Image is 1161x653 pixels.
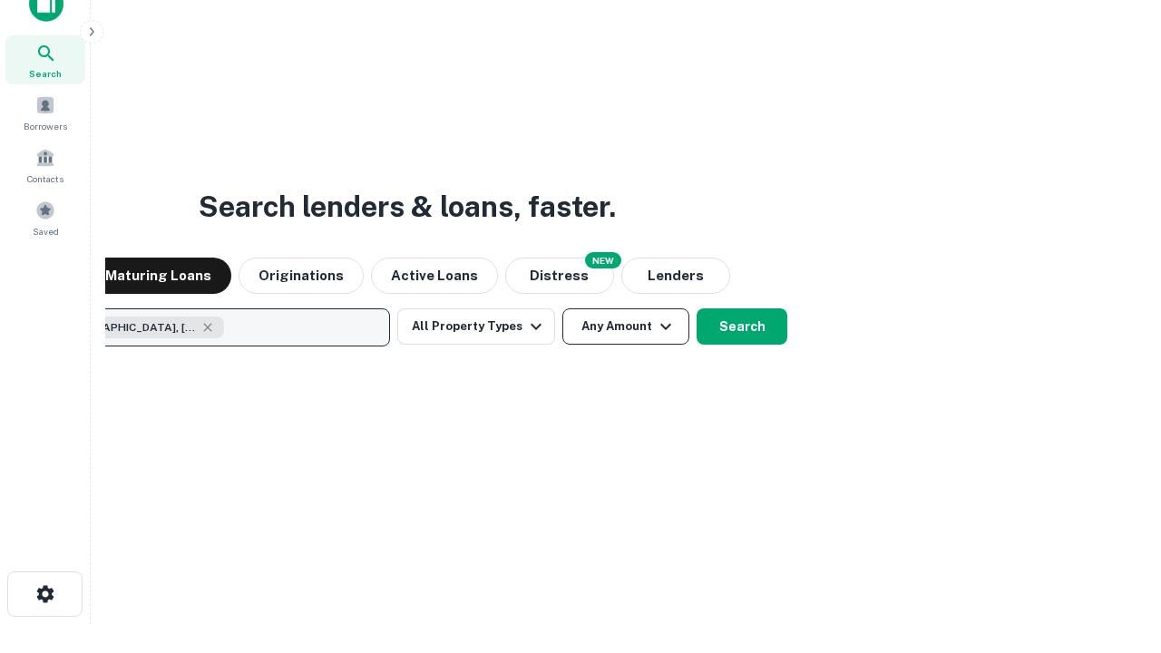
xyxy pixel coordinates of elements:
[27,171,63,186] span: Contacts
[621,258,730,294] button: Lenders
[697,308,787,345] button: Search
[5,193,85,242] a: Saved
[33,224,59,239] span: Saved
[5,141,85,190] a: Contacts
[585,252,621,268] div: NEW
[199,185,616,229] h3: Search lenders & loans, faster.
[29,66,62,81] span: Search
[239,258,364,294] button: Originations
[371,258,498,294] button: Active Loans
[85,258,231,294] button: Maturing Loans
[61,319,197,336] span: [GEOGRAPHIC_DATA], [GEOGRAPHIC_DATA], [GEOGRAPHIC_DATA]
[1070,450,1161,537] iframe: Chat Widget
[505,258,614,294] button: Search distressed loans with lien and other non-mortgage details.
[562,308,689,345] button: Any Amount
[5,88,85,137] a: Borrowers
[5,35,85,84] a: Search
[27,308,390,346] button: [GEOGRAPHIC_DATA], [GEOGRAPHIC_DATA], [GEOGRAPHIC_DATA]
[397,308,555,345] button: All Property Types
[24,119,67,133] span: Borrowers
